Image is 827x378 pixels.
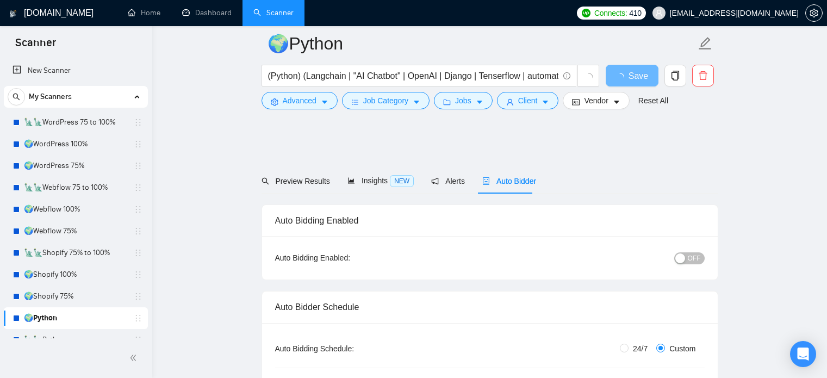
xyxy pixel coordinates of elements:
[431,177,465,185] span: Alerts
[182,8,232,17] a: dashboardDashboard
[24,220,127,242] a: 🌍Webflow 75%
[476,98,483,106] span: caret-down
[665,71,686,80] span: copy
[24,286,127,307] a: 🌍Shopify 75%
[134,183,142,192] span: holder
[542,98,549,106] span: caret-down
[664,65,686,86] button: copy
[129,352,140,363] span: double-left
[692,65,714,86] button: delete
[342,92,430,109] button: barsJob Categorycaret-down
[283,95,316,107] span: Advanced
[271,98,278,106] span: setting
[482,177,536,185] span: Auto Bidder
[268,69,558,83] input: Search Freelance Jobs...
[24,264,127,286] a: 🌍Shopify 100%
[7,35,65,58] span: Scanner
[275,205,705,236] div: Auto Bidding Enabled
[8,88,25,106] button: search
[24,111,127,133] a: 🗽🗽WordPress 75 to 100%
[24,242,127,264] a: 🗽🗽Shopify 75% to 100%
[268,30,696,57] input: Scanner name...
[390,175,414,187] span: NEW
[29,86,72,108] span: My Scanners
[262,177,330,185] span: Preview Results
[24,199,127,220] a: 🌍Webflow 100%
[275,292,705,323] div: Auto Bidder Schedule
[518,95,538,107] span: Client
[615,73,629,82] span: loading
[629,7,641,19] span: 410
[134,292,142,301] span: holder
[134,336,142,344] span: holder
[506,98,514,106] span: user
[805,9,823,17] a: setting
[594,7,627,19] span: Connects:
[134,270,142,279] span: holder
[347,176,414,185] span: Insights
[638,95,668,107] a: Reset All
[128,8,160,17] a: homeHome
[613,98,620,106] span: caret-down
[806,9,822,17] span: setting
[606,65,658,86] button: Save
[275,252,418,264] div: Auto Bidding Enabled:
[497,92,559,109] button: userClientcaret-down
[134,227,142,236] span: holder
[583,73,593,83] span: loading
[482,177,490,185] span: robot
[443,98,451,106] span: folder
[629,69,648,83] span: Save
[13,60,139,82] a: New Scanner
[321,98,328,106] span: caret-down
[629,343,652,355] span: 24/7
[693,71,713,80] span: delete
[24,307,127,329] a: 🌍Python
[351,98,359,106] span: bars
[688,252,701,264] span: OFF
[431,177,439,185] span: notification
[24,133,127,155] a: 🌍WordPress 100%
[24,329,127,351] a: 🗽🗽Python
[134,140,142,148] span: holder
[275,343,418,355] div: Auto Bidding Schedule:
[805,4,823,22] button: setting
[582,9,590,17] img: upwork-logo.png
[9,5,17,22] img: logo
[4,60,148,82] li: New Scanner
[253,8,294,17] a: searchScanner
[8,93,24,101] span: search
[698,36,712,51] span: edit
[134,249,142,257] span: holder
[363,95,408,107] span: Job Category
[134,205,142,214] span: holder
[413,98,420,106] span: caret-down
[262,92,338,109] button: settingAdvancedcaret-down
[563,92,629,109] button: idcardVendorcaret-down
[134,314,142,323] span: holder
[455,95,471,107] span: Jobs
[134,118,142,127] span: holder
[434,92,493,109] button: folderJobscaret-down
[134,162,142,170] span: holder
[572,98,580,106] span: idcard
[655,9,663,17] span: user
[347,177,355,184] span: area-chart
[790,341,816,367] div: Open Intercom Messenger
[24,155,127,177] a: 🌍WordPress 75%
[665,343,700,355] span: Custom
[584,95,608,107] span: Vendor
[563,72,570,79] span: info-circle
[262,177,269,185] span: search
[24,177,127,199] a: 🗽🗽Webflow 75 to 100%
